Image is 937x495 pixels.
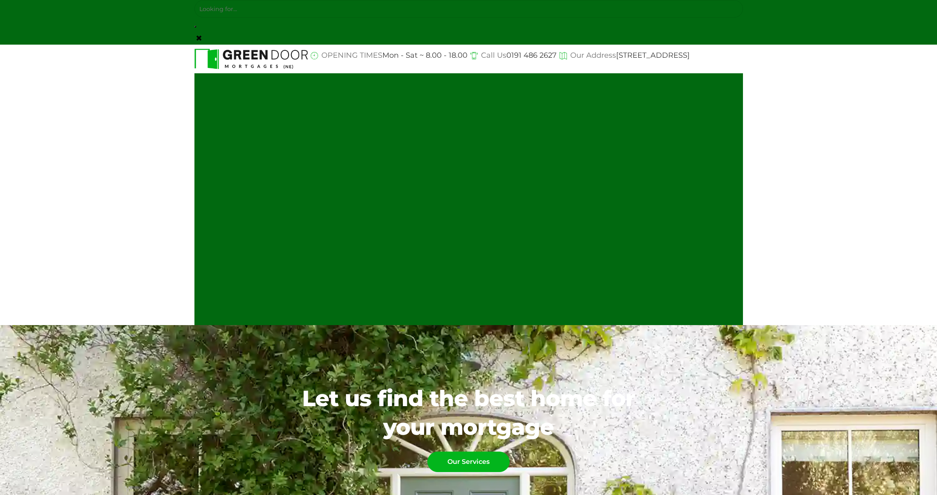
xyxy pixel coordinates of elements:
[467,51,557,60] a: Call Us0191 486 2627
[280,384,657,441] span: Let us find the best home for your mortgage
[570,51,616,60] span: Our Address
[321,51,382,60] span: OPENING TIMES
[194,49,308,69] img: Green Door Mortgages North East
[427,452,510,472] a: Our Services
[557,51,690,60] a: Our Address[STREET_ADDRESS]
[481,51,506,60] span: Call Us
[616,51,690,60] span: [STREET_ADDRESS]
[428,452,509,472] span: Our Services
[506,51,557,60] span: 0191 486 2627
[382,51,467,60] span: Mon - Sat ~ 8.00 - 18.00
